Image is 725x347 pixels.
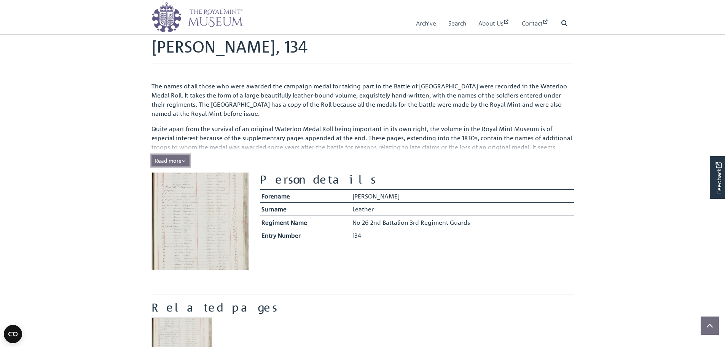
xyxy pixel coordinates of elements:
[260,173,574,186] h2: Person details
[151,125,572,169] span: Quite apart from the survival of an original Waterloo Medal Roll being important in its own right...
[151,37,574,64] h1: [PERSON_NAME], 134
[416,13,436,34] a: Archive
[260,216,351,229] th: Regiment Name
[151,155,190,166] button: Read all of the content
[4,325,22,343] button: Open CMP widget
[522,13,549,34] a: Contact
[155,157,186,164] span: Read more
[714,162,723,193] span: Feedback
[351,203,574,216] td: Leather
[351,189,574,203] td: [PERSON_NAME]
[710,156,725,199] a: Would you like to provide feedback?
[260,189,351,203] th: Forename
[260,229,351,242] th: Entry Number
[151,2,243,32] img: logo_wide.png
[351,229,574,242] td: 134
[151,82,567,117] span: The names of all those who were awarded the campaign medal for taking part in the Battle of [GEOG...
[701,317,719,335] button: Scroll to top
[478,13,510,34] a: About Us
[260,203,351,216] th: Surname
[151,301,574,314] h2: Related pages
[151,173,249,270] img: Leather, James, 134
[448,13,466,34] a: Search
[351,216,574,229] td: No 26 2nd Battalion 3rd Regiment Guards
